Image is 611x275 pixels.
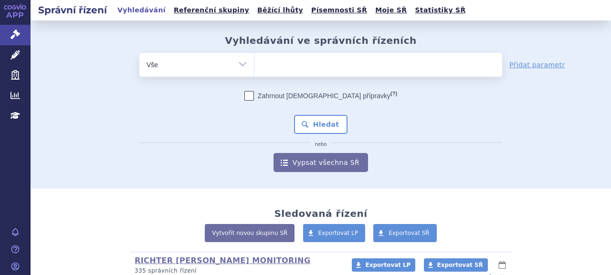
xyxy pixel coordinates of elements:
[294,115,348,134] button: Hledat
[244,91,397,101] label: Zahrnout [DEMOGRAPHIC_DATA] přípravky
[412,4,468,17] a: Statistiky SŘ
[171,4,252,17] a: Referenční skupiny
[310,142,332,147] i: nebo
[372,4,410,17] a: Moje SŘ
[225,35,417,46] h2: Vyhledávání ve správních řízeních
[115,4,169,17] a: Vyhledávání
[31,3,115,17] h2: Správní řízení
[509,60,565,70] a: Přidat parametr
[303,224,366,242] a: Exportovat LP
[390,91,397,97] abbr: (?)
[274,153,368,172] a: Vypsat všechna SŘ
[274,208,367,219] h2: Sledovaná řízení
[135,256,310,265] a: RICHTER [PERSON_NAME] MONITORING
[308,4,370,17] a: Písemnosti SŘ
[389,230,430,236] span: Exportovat SŘ
[205,224,295,242] a: Vytvořit novou skupinu SŘ
[373,224,437,242] a: Exportovat SŘ
[497,259,507,271] button: lhůty
[352,258,415,272] a: Exportovat LP
[318,230,358,236] span: Exportovat LP
[424,258,488,272] a: Exportovat SŘ
[254,4,306,17] a: Běžící lhůty
[437,262,483,268] span: Exportovat SŘ
[135,267,339,275] p: 335 správních řízení
[365,262,411,268] span: Exportovat LP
